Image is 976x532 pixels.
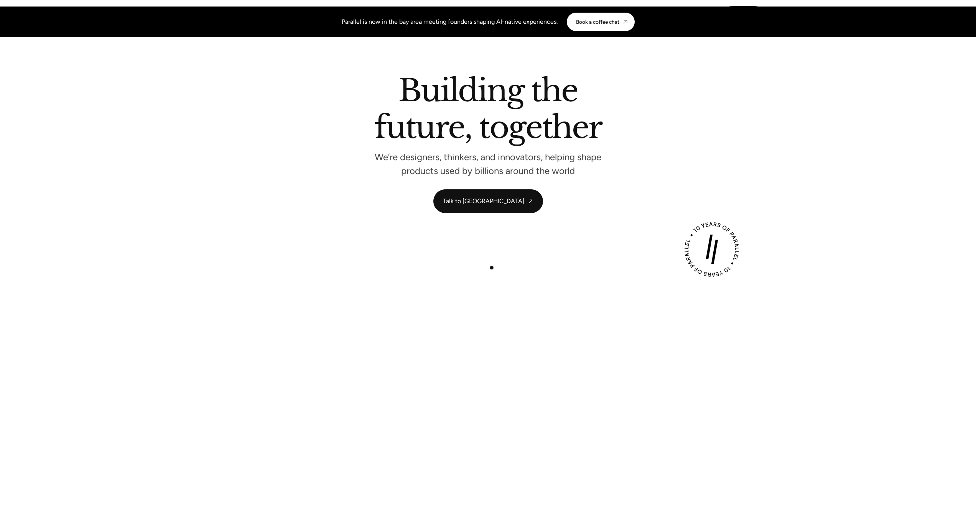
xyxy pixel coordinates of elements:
h2: Building the future, together [374,76,602,146]
div: Parallel is now in the bay area meeting founders shaping AI-native experiences. [342,17,558,26]
p: We’re designers, thinkers, and innovators, helping shape products used by billions around the world [373,154,603,174]
a: Book a coffee chat [567,13,635,31]
img: CTA arrow image [622,19,629,25]
div: Book a coffee chat [576,19,619,25]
